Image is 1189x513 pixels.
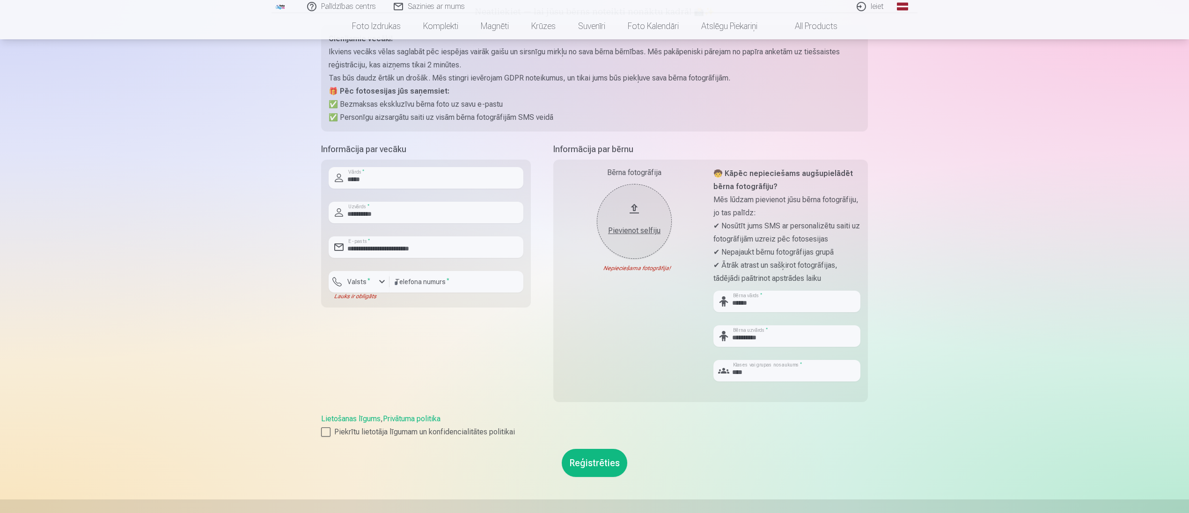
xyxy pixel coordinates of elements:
p: Ikviens vecāks vēlas saglabāt pēc iespējas vairāk gaišu un sirsnīgu mirkļu no sava bērna bērnības... [329,45,860,72]
a: Privātuma politika [383,414,440,423]
a: Suvenīri [567,13,617,39]
img: /fa1 [275,4,286,9]
strong: 🧒 Kāpēc nepieciešams augšupielādēt bērna fotogrāfiju? [713,169,853,191]
p: ✔ Nosūtīt jums SMS ar personalizētu saiti uz fotogrāfijām uzreiz pēc fotosesijas [713,220,860,246]
a: Komplekti [412,13,470,39]
p: Tas būs daudz ērtāk un drošāk. Mēs stingri ievērojam GDPR noteikumus, un tikai jums būs piekļuve ... [329,72,860,85]
h5: Informācija par bērnu [553,143,868,156]
button: Valsts* [329,271,389,293]
a: Krūzes [520,13,567,39]
div: Bērna fotogrāfija [561,167,708,178]
h5: Informācija par vecāku [321,143,531,156]
div: Nepieciešama fotogrāfija! [561,264,708,272]
p: ✅ Personīgu aizsargātu saiti uz visām bērna fotogrāfijām SMS veidā [329,111,860,124]
p: ✔ Ātrāk atrast un sašķirot fotogrāfijas, tādējādi paātrinot apstrādes laiku [713,259,860,285]
strong: 🎁 Pēc fotosesijas jūs saņemsiet: [329,87,449,95]
button: Pievienot selfiju [597,184,672,259]
a: Magnēti [470,13,520,39]
a: All products [769,13,849,39]
a: Atslēgu piekariņi [690,13,769,39]
a: Foto izdrukas [341,13,412,39]
p: Mēs lūdzam pievienot jūsu bērna fotogrāfiju, jo tas palīdz: [713,193,860,220]
label: Valsts [344,277,374,286]
a: Foto kalendāri [617,13,690,39]
label: Piekrītu lietotāja līgumam un konfidencialitātes politikai [321,426,868,438]
p: ✔ Nepajaukt bērnu fotogrāfijas grupā [713,246,860,259]
p: ✅ Bezmaksas ekskluzīvu bērna foto uz savu e-pastu [329,98,860,111]
div: Pievienot selfiju [606,225,662,236]
div: , [321,413,868,438]
button: Reģistrēties [562,449,627,477]
div: Lauks ir obligāts [329,293,389,300]
a: Lietošanas līgums [321,414,381,423]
